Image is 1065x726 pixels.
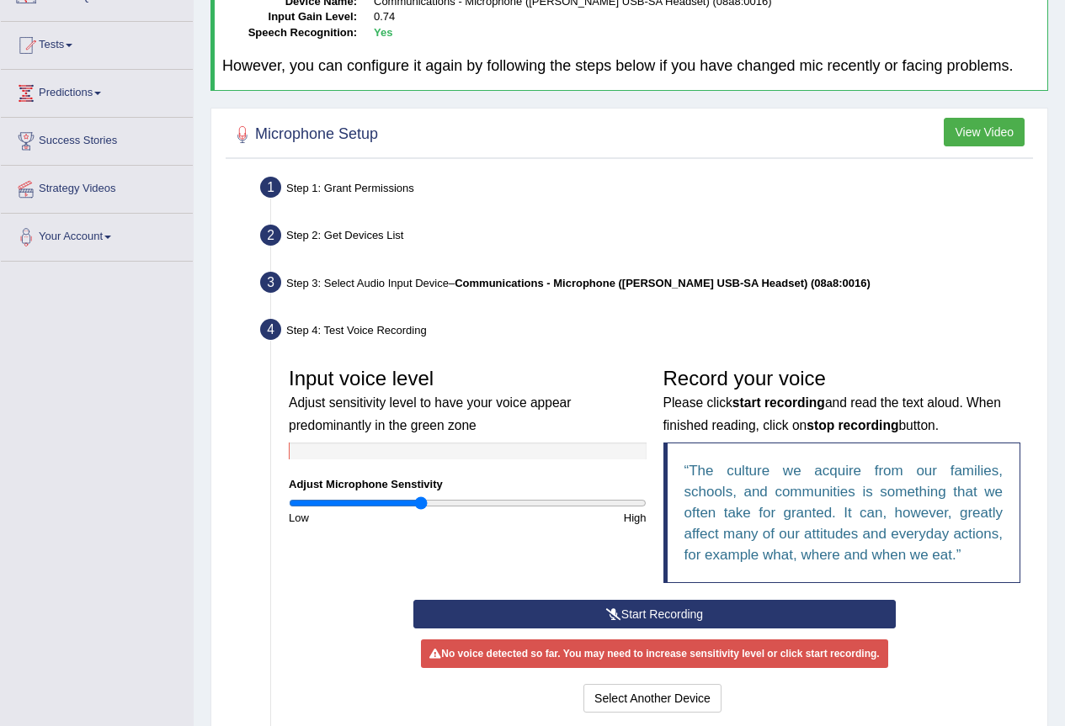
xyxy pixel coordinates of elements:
[1,22,193,64] a: Tests
[663,395,1001,432] small: Please click and read the text aloud. When finished reading, click on button.
[253,172,1040,209] div: Step 1: Grant Permissions
[663,368,1021,434] h3: Record your voice
[280,510,467,526] div: Low
[413,600,896,628] button: Start Recording
[455,277,871,289] b: Communications - Microphone ([PERSON_NAME] USB-SA Headset) (08a8:0016)
[467,510,654,526] div: High
[684,463,1004,563] q: The culture we acquire from our families, schools, and communities is something that we often tak...
[374,9,1040,25] dd: 0.74
[222,25,357,41] dt: Speech Recognition:
[944,118,1025,146] button: View Video
[289,476,443,492] label: Adjust Microphone Senstivity
[374,26,392,39] b: Yes
[253,314,1040,351] div: Step 4: Test Voice Recording
[583,684,722,713] button: Select Another Device
[449,277,871,289] span: –
[807,418,898,432] b: stop recording
[1,70,193,112] a: Predictions
[222,58,1040,75] h4: However, you can configure it again by following the steps below if you have changed mic recently...
[222,9,357,25] dt: Input Gain Level:
[253,220,1040,257] div: Step 2: Get Devices List
[1,118,193,160] a: Success Stories
[1,166,193,208] a: Strategy Videos
[289,368,647,434] h3: Input voice level
[1,214,193,256] a: Your Account
[732,395,825,410] b: start recording
[230,122,378,147] h2: Microphone Setup
[253,267,1040,304] div: Step 3: Select Audio Input Device
[421,639,887,668] div: No voice detected so far. You may need to increase sensitivity level or click start recording.
[289,395,571,432] small: Adjust sensitivity level to have your voice appear predominantly in the green zone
